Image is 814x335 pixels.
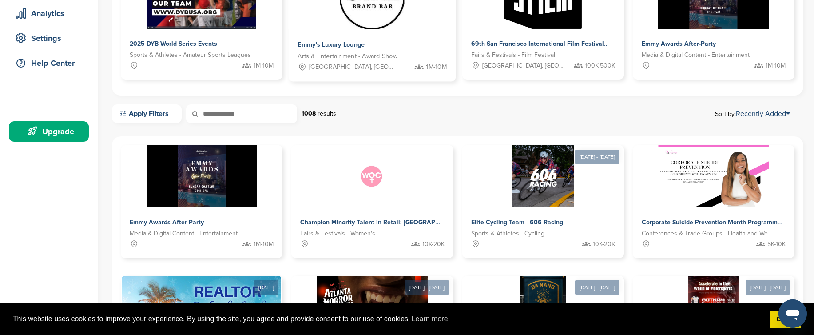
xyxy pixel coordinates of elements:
span: Sports & Athletes - Cycling [471,229,544,239]
span: 10K-20K [422,239,445,249]
a: Sponsorpitch & Champion Minority Talent in Retail: [GEOGRAPHIC_DATA], [GEOGRAPHIC_DATA] & [GEOGRA... [291,145,453,258]
div: [DATE] - [DATE] [575,280,619,295]
a: Upgrade [9,121,89,142]
img: Sponsorpitch & [658,145,769,207]
div: Upgrade [13,124,89,140]
span: Media & Digital Content - Entertainment [130,229,238,239]
a: Recently Added [736,109,790,118]
iframe: Button to launch messaging window [778,299,807,328]
div: Analytics [13,5,89,21]
span: 2025 DYB World Series Events [130,40,217,48]
span: Fairs & Festivals - Film Festival [471,50,555,60]
span: [GEOGRAPHIC_DATA], [GEOGRAPHIC_DATA] [309,62,394,72]
a: Settings [9,28,89,48]
div: Help Center [13,55,89,71]
a: learn more about cookies [410,312,449,326]
span: Fairs & Festivals - Women's [300,229,375,239]
span: Arts & Entertainment - Award Show [298,52,398,62]
div: [DATE] - [DATE] [575,150,619,164]
span: 1M-10M [766,61,786,71]
span: Emmy Awards After-Party [130,219,204,226]
img: Sponsorpitch & [147,145,257,207]
span: 1M-10M [254,239,274,249]
span: Emmy's Luxury Lounge [298,41,365,49]
a: Sponsorpitch & Corporate Suicide Prevention Month Programming with [PERSON_NAME] Conferences & Tr... [633,145,794,258]
span: 1M-10M [254,61,274,71]
span: [GEOGRAPHIC_DATA], [GEOGRAPHIC_DATA] [482,61,565,71]
span: Emmy Awards After-Party [642,40,716,48]
span: 100K-500K [585,61,615,71]
span: This website uses cookies to improve your experience. By using the site, you agree and provide co... [13,312,763,326]
span: 69th San Francisco International Film Festival [471,40,604,48]
span: Media & Digital Content - Entertainment [642,50,750,60]
span: Champion Minority Talent in Retail: [GEOGRAPHIC_DATA], [GEOGRAPHIC_DATA] & [GEOGRAPHIC_DATA] 2025 [300,219,622,226]
span: 10K-20K [593,239,615,249]
a: [DATE] - [DATE] Sponsorpitch & Elite Cycling Team - 606 Racing Sports & Athletes - Cycling 10K-20K [462,131,624,258]
a: Apply Filters [112,104,182,123]
a: Analytics [9,3,89,24]
span: Sports & Athletes - Amateur Sports Leagues [130,50,251,60]
img: Sponsorpitch & [512,145,574,207]
div: Settings [13,30,89,46]
a: Help Center [9,53,89,73]
strong: 1008 [302,110,316,117]
span: Conferences & Trade Groups - Health and Wellness [642,229,772,239]
span: 5K-10K [767,239,786,249]
span: 1M-10M [426,62,447,72]
span: Sort by: [715,110,790,117]
span: results [318,110,336,117]
span: Elite Cycling Team - 606 Racing [471,219,563,226]
img: Sponsorpitch & [341,145,403,207]
a: dismiss cookie message [770,311,801,328]
div: [DATE] [254,280,278,295]
a: Sponsorpitch & Emmy Awards After-Party Media & Digital Content - Entertainment 1M-10M [121,145,282,258]
div: [DATE] - [DATE] [405,280,449,295]
div: [DATE] - [DATE] [746,280,790,295]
